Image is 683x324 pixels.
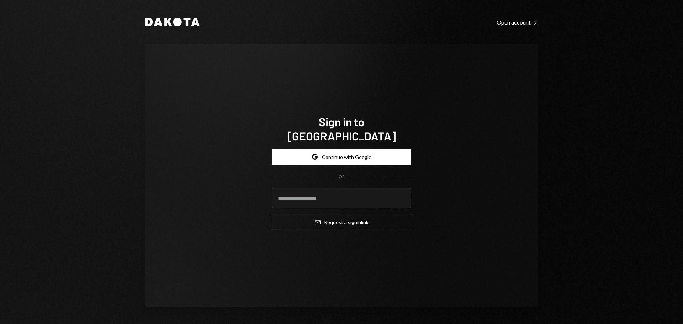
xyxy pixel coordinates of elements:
[272,149,411,165] button: Continue with Google
[339,174,345,180] div: OR
[497,19,538,26] div: Open account
[497,18,538,26] a: Open account
[272,115,411,143] h1: Sign in to [GEOGRAPHIC_DATA]
[272,214,411,230] button: Request a signinlink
